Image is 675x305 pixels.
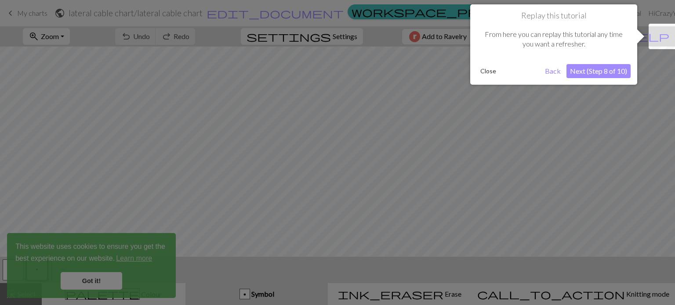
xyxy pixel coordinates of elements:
[477,21,631,58] div: From here you can replay this tutorial any time you want a refresher.
[470,4,637,85] div: Replay this tutorial
[566,64,631,78] button: Next (Step 8 of 10)
[541,64,564,78] button: Back
[477,65,500,78] button: Close
[477,11,631,21] h1: Replay this tutorial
